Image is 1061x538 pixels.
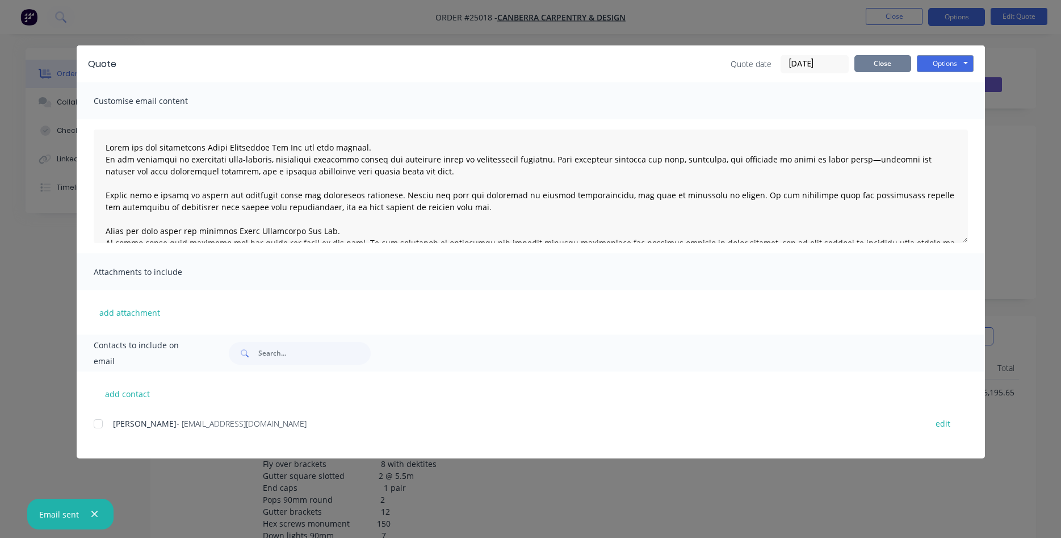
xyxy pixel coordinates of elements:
textarea: Lorem ips dol sitametcons Adipi Elitseddoe Tem Inc utl etdo magnaal. En adm veniamqui no exercita... [94,130,968,243]
button: edit [929,416,957,431]
button: Options [917,55,974,72]
span: Attachments to include [94,264,219,280]
button: add attachment [94,304,166,321]
button: add contact [94,385,162,402]
button: Close [854,55,911,72]
div: Email sent [39,508,79,520]
div: Quote [88,57,116,71]
input: Search... [258,342,371,365]
span: [PERSON_NAME] [113,418,177,429]
span: Customise email content [94,93,219,109]
span: Quote date [731,58,771,70]
span: - [EMAIL_ADDRESS][DOMAIN_NAME] [177,418,307,429]
span: Contacts to include on email [94,337,201,369]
